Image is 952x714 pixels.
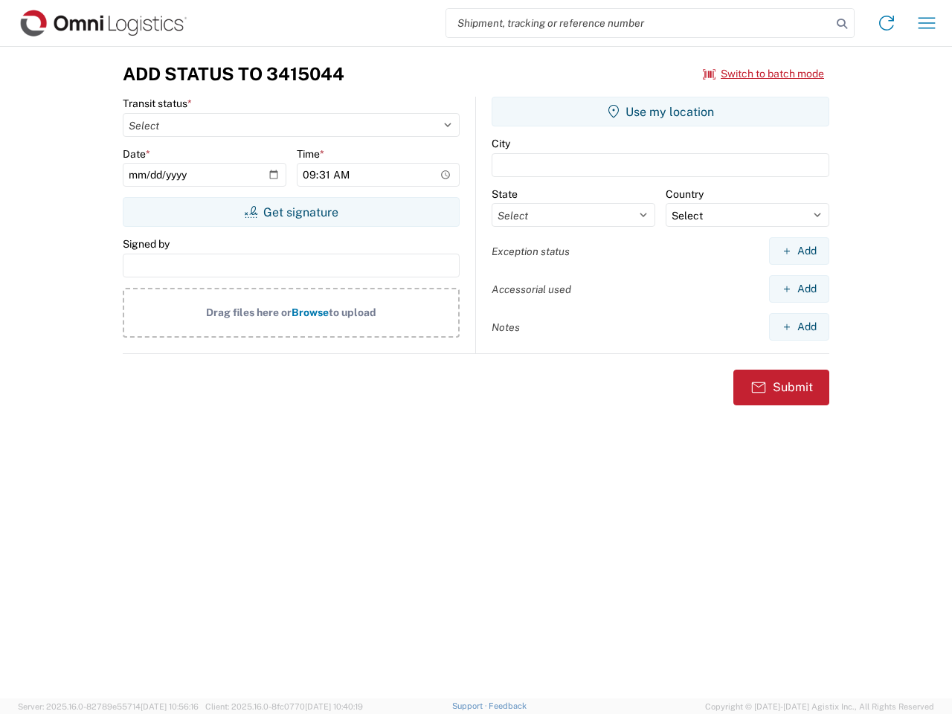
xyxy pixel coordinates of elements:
[705,700,934,713] span: Copyright © [DATE]-[DATE] Agistix Inc., All Rights Reserved
[703,62,824,86] button: Switch to batch mode
[206,306,292,318] span: Drag files here or
[297,147,324,161] label: Time
[733,370,829,405] button: Submit
[305,702,363,711] span: [DATE] 10:40:19
[123,147,150,161] label: Date
[452,701,489,710] a: Support
[492,283,571,296] label: Accessorial used
[292,306,329,318] span: Browse
[123,197,460,227] button: Get signature
[205,702,363,711] span: Client: 2025.16.0-8fc0770
[769,313,829,341] button: Add
[492,187,518,201] label: State
[141,702,199,711] span: [DATE] 10:56:16
[123,63,344,85] h3: Add Status to 3415044
[492,97,829,126] button: Use my location
[446,9,832,37] input: Shipment, tracking or reference number
[123,97,192,110] label: Transit status
[492,321,520,334] label: Notes
[123,237,170,251] label: Signed by
[666,187,704,201] label: Country
[769,237,829,265] button: Add
[18,702,199,711] span: Server: 2025.16.0-82789e55714
[489,701,527,710] a: Feedback
[769,275,829,303] button: Add
[329,306,376,318] span: to upload
[492,137,510,150] label: City
[492,245,570,258] label: Exception status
